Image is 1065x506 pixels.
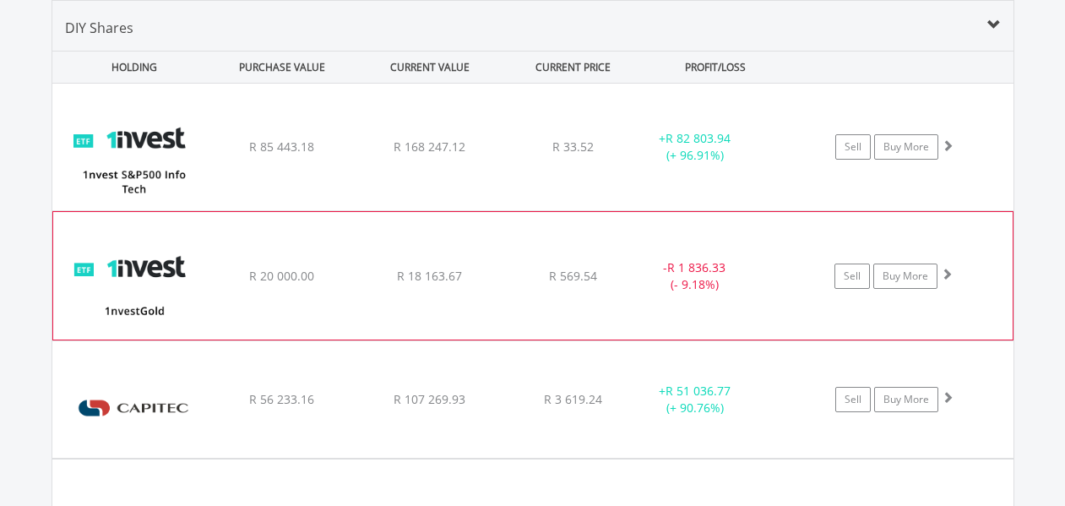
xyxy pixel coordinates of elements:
[249,268,314,284] span: R 20 000.00
[667,259,725,275] span: R 1 836.33
[397,268,462,284] span: R 18 163.67
[394,139,465,155] span: R 168 247.12
[873,264,937,289] a: Buy More
[835,387,871,412] a: Sell
[632,130,759,164] div: + (+ 96.91%)
[835,134,871,160] a: Sell
[62,233,207,335] img: EQU.ZA.ETFGLD.png
[61,362,206,454] img: EQU.ZA.CPI.png
[666,130,731,146] span: R 82 803.94
[65,19,133,37] span: DIY Shares
[394,391,465,407] span: R 107 269.93
[644,52,788,83] div: PROFIT/LOSS
[61,105,206,206] img: EQU.ZA.ETF5IT.png
[53,52,207,83] div: HOLDING
[544,391,602,407] span: R 3 619.24
[249,139,314,155] span: R 85 443.18
[210,52,355,83] div: PURCHASE VALUE
[632,383,759,416] div: + (+ 90.76%)
[631,259,758,293] div: - (- 9.18%)
[549,268,597,284] span: R 569.54
[552,139,594,155] span: R 33.52
[874,387,938,412] a: Buy More
[834,264,870,289] a: Sell
[505,52,639,83] div: CURRENT PRICE
[666,383,731,399] span: R 51 036.77
[358,52,503,83] div: CURRENT VALUE
[249,391,314,407] span: R 56 233.16
[874,134,938,160] a: Buy More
